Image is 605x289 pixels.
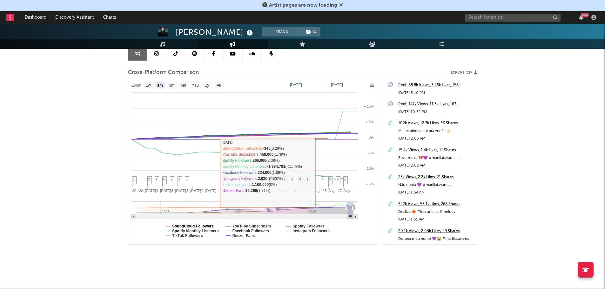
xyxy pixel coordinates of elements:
span: 1 [292,177,293,181]
text: 0% [369,135,374,139]
text: 17. Aug [338,189,349,193]
span: 1 [307,177,309,181]
div: Não conta 💜 #mariliatavares #naocontapraninguem #luizamartins [398,181,474,189]
a: Reel: 147k Views, 11.3k Likes, 163 Comments [398,101,474,108]
a: Discovery Assistant [51,11,98,24]
span: 1 [156,177,158,181]
span: 2 [148,177,150,181]
div: Essa trouxa 💔💜 #mariliatavares #[GEOGRAPHIC_DATA] #sertanejo [398,154,474,162]
div: [PERSON_NAME] [176,27,254,37]
text: 9. Aug [278,189,288,193]
text: Spotify Followers [292,224,324,228]
div: [DATE] 1:54 AM [398,189,474,196]
text: Zoom [131,83,141,88]
text: 15. Aug [323,189,334,193]
text: -10% [366,167,374,170]
text: + 10% [364,104,374,108]
text: 30. [DATE] [199,189,216,193]
text: All [216,83,220,88]
text: Instagram Followers [292,229,330,233]
text: → [320,83,324,87]
text: [DATE] [290,83,302,87]
text: 13. Aug [307,189,319,193]
a: 102k Views, 12.7k Likes, 56 Shares [398,120,474,127]
div: Me exibindo aqui pra vocês 👍🏻 #mariliatavares #foryou #viraltiktok [398,127,474,135]
span: 1 [133,177,135,181]
text: 26. [DATE] [169,189,186,193]
text: 3. Aug [233,189,243,193]
a: 23k Views, 2.2k Likes, 21 Shares [398,174,474,181]
button: (1) [302,27,320,36]
div: [DATE] 2:05 AM [398,135,474,142]
text: 6m [181,83,186,88]
text: [DATE] [331,83,343,87]
a: 15.4k Views, 1.4k Likes, 11 Shares [398,147,474,154]
span: 1 [239,177,241,181]
div: [DATE] 3:10 PM [398,89,474,97]
text: 1m [157,83,163,88]
text: -15% [366,182,374,186]
span: 3 [299,177,301,181]
text: TikTok Followers [172,233,203,238]
a: Dashboard [20,11,51,24]
span: 2 [269,177,271,181]
text: Spotify Monthly Listeners [172,229,219,233]
span: Cross-Platform Comparison [128,69,199,76]
div: [DATE] 2:02 AM [398,162,474,169]
text: 22. [DATE] [139,189,156,193]
button: Track [262,27,302,36]
text: YTD [192,83,199,88]
text: 1y [205,83,209,88]
span: 2 [261,177,263,181]
text: Deezer Fans [232,233,255,238]
span: ( 1 ) [302,27,321,36]
div: Desliza ❤️‍🔥 #leosantana #melody [398,208,474,216]
span: 5 [337,177,339,181]
div: Detona meu nome 💜😭 #mariliatavares #luizamartims #sertanejo #musicanova #CapCut [398,235,474,243]
a: Reel: 88.8k Views, 3.46k Likes, 158 Comments [398,82,474,89]
a: 20.1k Views, 2.03k Likes, 29 Shares [398,227,474,235]
span: 3 [186,177,188,181]
span: 5 [163,177,165,181]
span: 7 [246,177,248,181]
text: 1. Aug [218,189,228,193]
span: 1 [284,177,286,181]
text: YouTube Subscribers [232,224,271,228]
text: Facebook Followers [232,229,269,233]
a: Charts [98,11,120,24]
text: 7. Aug [263,189,273,193]
span: 1 [224,177,225,181]
text: + 5% [366,120,374,124]
input: Search for artists [465,14,561,22]
text: 11. Aug [292,189,304,193]
div: [DATE] 1:51 AM [398,216,474,223]
div: [DATE] 10:32 PM [398,108,474,116]
a: 522k Views, 53.1k Likes, 268 Shares [398,200,474,208]
text: 3m [169,83,174,88]
button: Export CSV [451,71,477,75]
span: 9 [329,177,331,181]
text: 24. [DATE] [154,189,171,193]
div: 99 + [581,13,589,17]
span: Dismiss [339,3,343,8]
button: 99+ [579,15,583,20]
text: 20… [132,189,139,193]
text: SoundCloud Followers [172,224,214,228]
span: 1 [344,177,346,181]
div: [DATE] 7:17 PM [398,243,474,250]
text: 1w [146,83,151,88]
text: 5. Aug [248,189,258,193]
span: 1 [178,177,180,181]
text: 28. [DATE] [184,189,201,193]
span: 2 [171,177,173,181]
text: -5% [367,151,374,155]
span: Artist pages are now loading [269,3,337,8]
span: 4 [322,177,324,181]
